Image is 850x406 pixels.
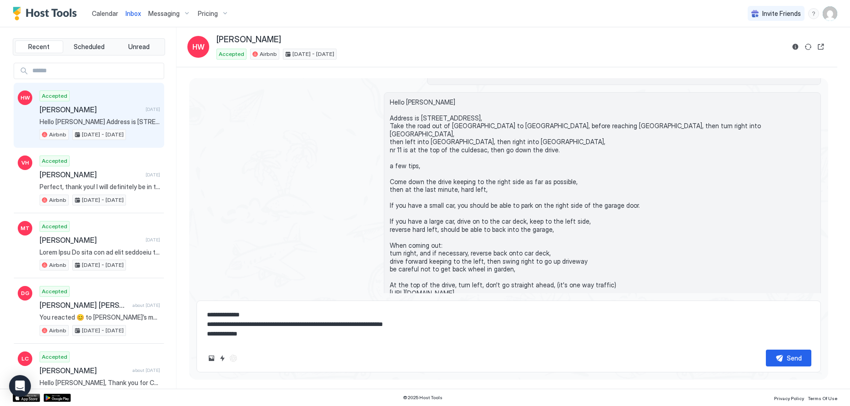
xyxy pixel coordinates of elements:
[44,394,71,402] a: Google Play Store
[823,6,837,21] div: User profile
[40,379,160,387] span: Hello [PERSON_NAME], Thank you for Choosing us. We are delighted to accept you as guests. We love...
[126,9,141,18] a: Inbox
[219,50,244,58] span: Accepted
[403,395,443,401] span: © 2025 Host Tools
[40,236,142,245] span: [PERSON_NAME]
[49,196,66,204] span: Airbnb
[128,43,150,51] span: Unread
[42,222,67,231] span: Accepted
[787,353,802,363] div: Send
[92,9,118,18] a: Calendar
[82,261,124,269] span: [DATE] - [DATE]
[42,287,67,296] span: Accepted
[292,50,334,58] span: [DATE] - [DATE]
[217,353,228,364] button: Quick reply
[774,396,804,401] span: Privacy Policy
[13,38,165,55] div: tab-group
[198,10,218,18] span: Pricing
[21,355,29,363] span: LC
[762,10,801,18] span: Invite Friends
[49,130,66,139] span: Airbnb
[132,367,160,373] span: about [DATE]
[42,92,67,100] span: Accepted
[40,301,129,310] span: [PERSON_NAME] [PERSON_NAME]
[40,248,160,256] span: Lorem Ipsu Do sita con ad elit seddoeiu tem in utla etd magnaali enim ad minimveni qu nostr ex. U...
[808,396,837,401] span: Terms Of Use
[82,326,124,335] span: [DATE] - [DATE]
[92,10,118,17] span: Calendar
[192,41,205,52] span: HW
[15,40,63,53] button: Recent
[13,7,81,20] a: Host Tools Logo
[29,63,164,79] input: Input Field
[390,98,815,297] span: Hello [PERSON_NAME] Address is [STREET_ADDRESS], Take the road out of [GEOGRAPHIC_DATA] to [GEOGR...
[65,40,113,53] button: Scheduled
[803,41,814,52] button: Sync reservation
[40,118,160,126] span: Hello [PERSON_NAME] Address is [STREET_ADDRESS], Take the road out of [GEOGRAPHIC_DATA] to [GEOGR...
[82,196,124,204] span: [DATE] - [DATE]
[126,10,141,17] span: Inbox
[28,43,50,51] span: Recent
[146,106,160,112] span: [DATE]
[42,353,67,361] span: Accepted
[808,8,819,19] div: menu
[260,50,277,58] span: Airbnb
[49,326,66,335] span: Airbnb
[40,105,142,114] span: [PERSON_NAME]
[82,130,124,139] span: [DATE] - [DATE]
[20,224,30,232] span: MT
[206,353,217,364] button: Upload image
[40,183,160,191] span: Perfect, thank you! I will definitely be in touch if we go back! The house is lovely! 🥰
[40,366,129,375] span: [PERSON_NAME]
[815,41,826,52] button: Open reservation
[74,43,105,51] span: Scheduled
[808,393,837,402] a: Terms Of Use
[9,375,31,397] div: Open Intercom Messenger
[115,40,163,53] button: Unread
[790,41,801,52] button: Reservation information
[13,394,40,402] a: App Store
[146,237,160,243] span: [DATE]
[42,157,67,165] span: Accepted
[774,393,804,402] a: Privacy Policy
[132,302,160,308] span: about [DATE]
[21,159,29,167] span: VH
[49,261,66,269] span: Airbnb
[148,10,180,18] span: Messaging
[21,289,30,297] span: DG
[40,313,160,321] span: You reacted 😊 to [PERSON_NAME]’s message ‘Fabulous [PERSON_NAME]. This is very helpful. We are lo...
[20,94,30,102] span: HW
[40,170,142,179] span: [PERSON_NAME]
[146,172,160,178] span: [DATE]
[766,350,811,366] button: Send
[216,35,281,45] span: [PERSON_NAME]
